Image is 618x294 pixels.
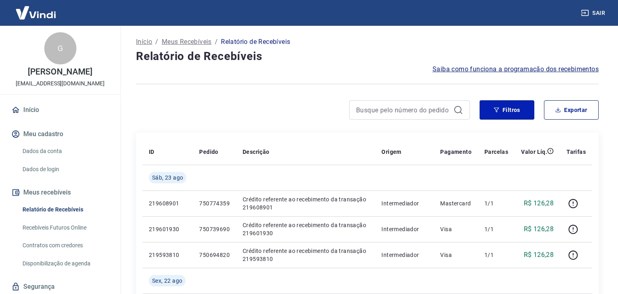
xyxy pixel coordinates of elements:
p: 219601930 [149,225,186,233]
h4: Relatório de Recebíveis [136,48,599,64]
p: Mastercard [440,199,472,207]
button: Sair [579,6,608,21]
a: Contratos com credores [19,237,111,254]
div: G [44,32,76,64]
p: Visa [440,251,472,259]
a: Recebíveis Futuros Online [19,219,111,236]
p: 750774359 [199,199,230,207]
p: Parcelas [484,148,508,156]
p: Origem [381,148,401,156]
p: 219593810 [149,251,186,259]
p: Valor Líq. [521,148,547,156]
p: Crédito referente ao recebimento da transação 219608901 [243,195,369,211]
p: Tarifas [566,148,586,156]
span: Sex, 22 ago [152,277,182,285]
p: / [155,37,158,47]
p: R$ 126,28 [524,224,554,234]
p: Intermediador [381,251,427,259]
p: 1/1 [484,225,508,233]
a: Dados da conta [19,143,111,159]
p: 1/1 [484,251,508,259]
a: Disponibilização de agenda [19,255,111,272]
p: Pagamento [440,148,472,156]
a: Relatório de Recebíveis [19,201,111,218]
a: Saiba como funciona a programação dos recebimentos [433,64,599,74]
p: [PERSON_NAME] [28,68,92,76]
p: R$ 126,28 [524,199,554,208]
button: Filtros [480,100,534,120]
button: Meus recebíveis [10,184,111,201]
p: 750694820 [199,251,230,259]
a: Início [136,37,152,47]
p: Pedido [199,148,218,156]
button: Meu cadastro [10,125,111,143]
a: Início [10,101,111,119]
p: Relatório de Recebíveis [221,37,290,47]
p: Descrição [243,148,270,156]
p: Visa [440,225,472,233]
p: Intermediador [381,199,427,207]
p: [EMAIL_ADDRESS][DOMAIN_NAME] [16,79,105,88]
p: Crédito referente ao recebimento da transação 219593810 [243,247,369,263]
button: Exportar [544,100,599,120]
p: ID [149,148,154,156]
p: 1/1 [484,199,508,207]
span: Sáb, 23 ago [152,174,183,182]
img: Vindi [10,0,62,25]
a: Dados de login [19,161,111,178]
p: 750739690 [199,225,230,233]
p: R$ 126,28 [524,250,554,260]
input: Busque pelo número do pedido [356,104,450,116]
p: 219608901 [149,199,186,207]
p: Intermediador [381,225,427,233]
p: / [215,37,218,47]
a: Meus Recebíveis [162,37,212,47]
p: Crédito referente ao recebimento da transação 219601930 [243,221,369,237]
